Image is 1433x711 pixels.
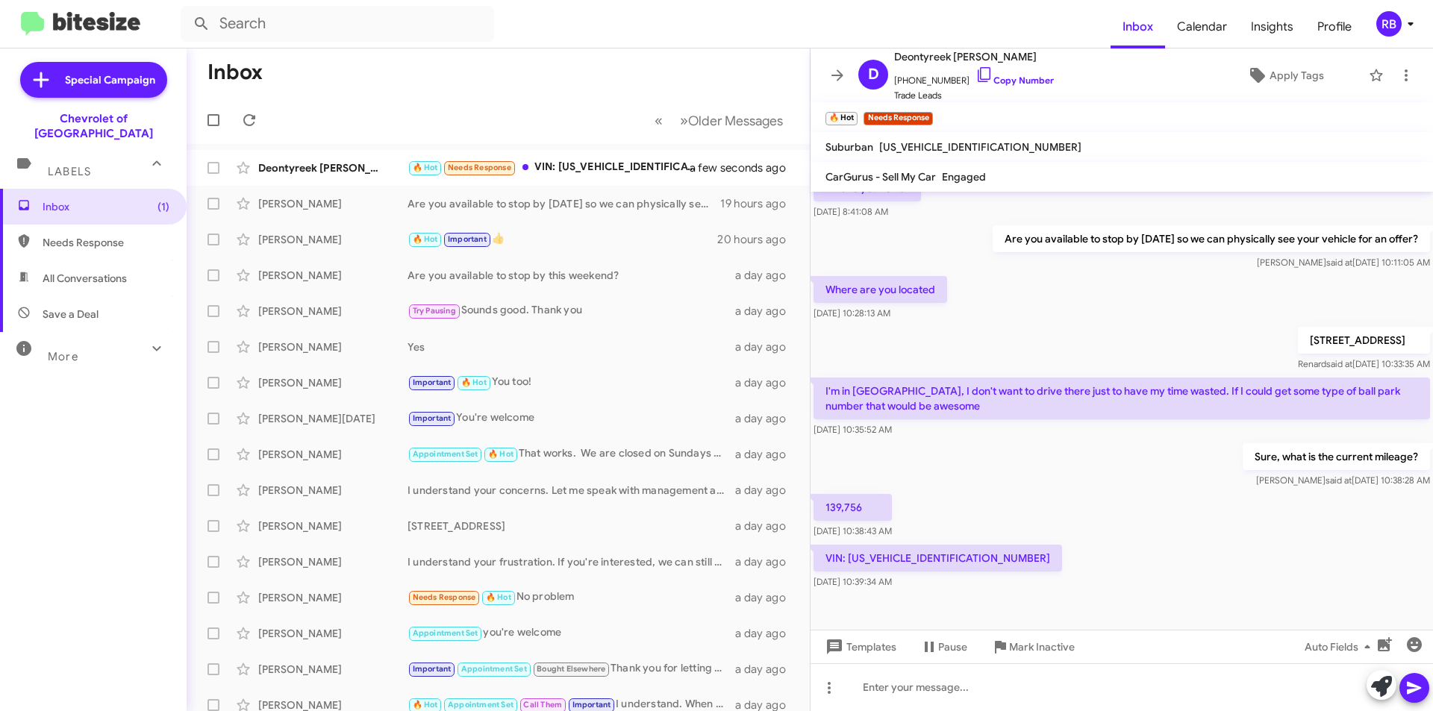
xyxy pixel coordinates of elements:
[523,700,562,710] span: Call Them
[975,75,1054,86] a: Copy Number
[43,271,127,286] span: All Conversations
[413,664,452,674] span: Important
[993,225,1430,252] p: Are you available to stop by [DATE] so we can physically see your vehicle for an offer?
[1239,5,1305,48] a: Insights
[825,170,936,184] span: CarGurus - Sell My Car
[735,519,798,533] div: a day ago
[908,633,979,660] button: Pause
[488,449,513,459] span: 🔥 Hot
[461,378,487,387] span: 🔥 Hot
[1298,358,1430,369] span: Renard [DATE] 10:33:35 AM
[1305,633,1376,660] span: Auto Fields
[408,374,735,391] div: You too!
[448,700,513,710] span: Appointment Set
[408,589,735,606] div: No problem
[408,302,735,319] div: Sounds good. Thank you
[814,545,1062,571] p: VIN: [US_VEHICLE_IDENTIFICATION_NUMBER]
[680,111,688,130] span: »
[258,160,408,175] div: Deontyreek [PERSON_NAME]
[258,554,408,569] div: [PERSON_NAME]
[735,447,798,462] div: a day ago
[646,105,672,136] button: Previous
[258,232,408,247] div: [PERSON_NAME]
[938,633,967,660] span: Pause
[258,411,408,426] div: [PERSON_NAME][DATE]
[408,196,720,211] div: Are you available to stop by [DATE] so we can physically see your vehicle for an offer?
[408,624,735,642] div: you're welcome
[258,483,408,498] div: [PERSON_NAME]
[258,519,408,533] div: [PERSON_NAME]
[258,447,408,462] div: [PERSON_NAME]
[1165,5,1239,48] a: Calendar
[408,339,735,354] div: Yes
[814,525,892,536] span: [DATE] 10:38:43 AM
[1270,62,1324,89] span: Apply Tags
[1111,5,1165,48] a: Inbox
[1305,5,1364,48] a: Profile
[735,339,798,354] div: a day ago
[1326,474,1352,486] span: said at
[735,375,798,390] div: a day ago
[825,112,858,125] small: 🔥 Hot
[708,160,798,175] div: a few seconds ago
[1256,474,1430,486] span: [PERSON_NAME] [DATE] 10:38:28 AM
[894,88,1054,103] span: Trade Leads
[1364,11,1417,37] button: RB
[688,113,783,129] span: Older Messages
[537,664,605,674] span: Bought Elsewhere
[258,375,408,390] div: [PERSON_NAME]
[448,163,511,172] span: Needs Response
[408,159,708,176] div: VIN: [US_VEHICLE_IDENTIFICATION_NUMBER]
[43,199,169,214] span: Inbox
[1293,633,1388,660] button: Auto Fields
[814,378,1430,419] p: I'm in [GEOGRAPHIC_DATA], I don't want to drive there just to have my time wasted. If I could get...
[1326,257,1352,268] span: said at
[655,111,663,130] span: «
[408,483,735,498] div: I understand your concerns. Let me speak with management and I will follow up with you shortly
[408,554,735,569] div: I understand your frustration. If you're interested, we can still discuss your vehicle and explor...
[408,660,735,677] div: Thank you for letting me know
[413,628,478,638] span: Appointment Set
[814,576,892,587] span: [DATE] 10:39:34 AM
[735,483,798,498] div: a day ago
[258,626,408,641] div: [PERSON_NAME]
[735,662,798,677] div: a day ago
[408,410,735,427] div: You're welcome
[735,626,798,641] div: a day ago
[413,378,452,387] span: Important
[735,411,798,426] div: a day ago
[720,196,798,211] div: 19 hours ago
[1376,11,1402,37] div: RB
[646,105,792,136] nav: Page navigation example
[822,633,896,660] span: Templates
[258,304,408,319] div: [PERSON_NAME]
[814,307,890,319] span: [DATE] 10:28:13 AM
[408,268,735,283] div: Are you available to stop by this weekend?
[1208,62,1361,89] button: Apply Tags
[258,268,408,283] div: [PERSON_NAME]
[735,590,798,605] div: a day ago
[43,235,169,250] span: Needs Response
[717,232,798,247] div: 20 hours ago
[448,234,487,244] span: Important
[814,276,947,303] p: Where are you located
[811,633,908,660] button: Templates
[1298,327,1430,354] p: [STREET_ADDRESS]
[894,66,1054,88] span: [PHONE_NUMBER]
[413,700,438,710] span: 🔥 Hot
[20,62,167,98] a: Special Campaign
[157,199,169,214] span: (1)
[1009,633,1075,660] span: Mark Inactive
[65,72,155,87] span: Special Campaign
[735,554,798,569] div: a day ago
[864,112,932,125] small: Needs Response
[258,662,408,677] div: [PERSON_NAME]
[1257,257,1430,268] span: [PERSON_NAME] [DATE] 10:11:05 AM
[735,268,798,283] div: a day ago
[48,165,91,178] span: Labels
[461,664,527,674] span: Appointment Set
[413,234,438,244] span: 🔥 Hot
